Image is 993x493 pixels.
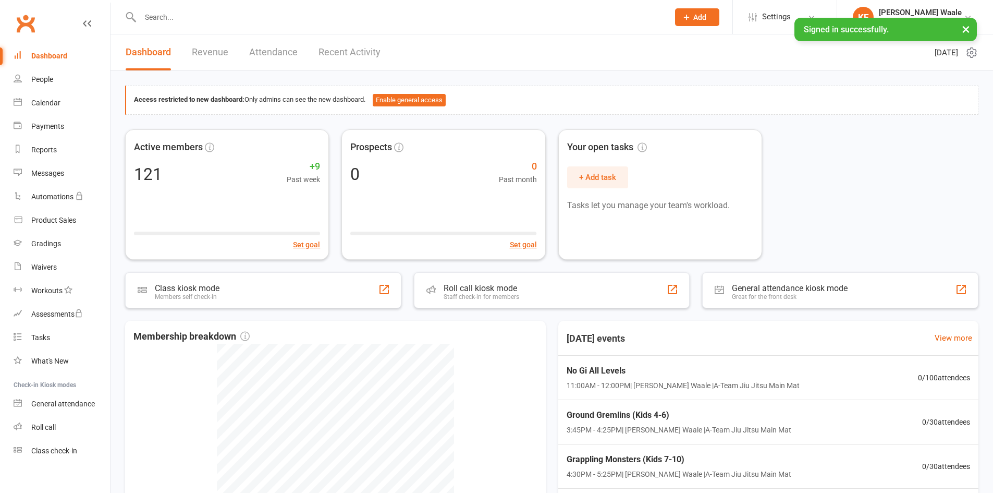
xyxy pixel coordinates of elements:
[31,146,57,154] div: Reports
[675,8,719,26] button: Add
[134,94,970,106] div: Only admins can see the new dashboard.
[567,380,800,391] span: 11:00AM - 12:00PM | [PERSON_NAME] Waale | A-Team Jiu Jitsu Main Mat
[879,17,962,27] div: A-Team Jiu Jitsu
[14,115,110,138] a: Payments
[31,216,76,224] div: Product Sales
[31,400,95,408] div: General attendance
[957,18,975,40] button: ×
[31,52,67,60] div: Dashboard
[13,10,39,37] a: Clubworx
[31,75,53,83] div: People
[318,34,381,70] a: Recent Activity
[31,423,56,431] div: Roll call
[137,10,661,25] input: Search...
[444,293,519,300] div: Staff check-in for members
[31,333,50,342] div: Tasks
[567,453,791,466] span: Grappling Monsters (Kids 7-10)
[31,169,64,177] div: Messages
[14,392,110,416] a: General attendance kiosk mode
[853,7,874,28] div: KE
[287,174,320,185] span: Past week
[155,293,219,300] div: Members self check-in
[14,185,110,209] a: Automations
[31,239,61,248] div: Gradings
[922,461,970,472] span: 0 / 30 attendees
[693,13,706,21] span: Add
[31,193,73,201] div: Automations
[879,8,962,17] div: [PERSON_NAME] Waale
[567,468,791,480] span: 4:30PM - 5:25PM | [PERSON_NAME] Waale | A-Team Jiu Jitsu Main Mat
[31,122,64,130] div: Payments
[14,303,110,326] a: Assessments
[567,424,791,436] span: 3:45PM - 4:25PM | [PERSON_NAME] Waale | A-Team Jiu Jitsu Main Mat
[935,46,958,59] span: [DATE]
[31,99,60,107] div: Calendar
[293,239,320,250] button: Set goal
[14,326,110,350] a: Tasks
[14,232,110,256] a: Gradings
[732,293,848,300] div: Great for the front desk
[762,5,791,29] span: Settings
[510,239,537,250] button: Set goal
[31,447,77,455] div: Class check-in
[192,34,228,70] a: Revenue
[444,283,519,293] div: Roll call kiosk mode
[350,140,392,155] span: Prospects
[567,364,800,378] span: No Gi All Levels
[804,25,889,34] span: Signed in successfully.
[14,44,110,68] a: Dashboard
[732,283,848,293] div: General attendance kiosk mode
[922,416,970,428] span: 0 / 30 attendees
[935,332,972,344] a: View more
[14,350,110,373] a: What's New
[126,34,171,70] a: Dashboard
[31,310,83,318] div: Assessments
[14,162,110,185] a: Messages
[567,408,791,422] span: Ground Gremlins (Kids 4-6)
[287,159,320,174] span: +9
[499,174,537,185] span: Past month
[249,34,298,70] a: Attendance
[31,263,57,271] div: Waivers
[558,329,633,348] h3: [DATE] events
[134,166,162,183] div: 121
[918,372,970,383] span: 0 / 100 attendees
[133,329,250,344] span: Membership breakdown
[350,166,360,183] div: 0
[567,199,753,212] p: Tasks let you manage your team's workload.
[567,166,628,188] button: + Add task
[567,140,647,155] span: Your open tasks
[155,283,219,293] div: Class kiosk mode
[14,91,110,115] a: Calendar
[14,439,110,463] a: Class kiosk mode
[373,94,446,106] button: Enable general access
[31,286,63,295] div: Workouts
[31,357,69,365] div: What's New
[14,256,110,279] a: Waivers
[14,416,110,439] a: Roll call
[14,209,110,232] a: Product Sales
[499,159,537,174] span: 0
[134,95,244,103] strong: Access restricted to new dashboard:
[134,140,203,155] span: Active members
[14,68,110,91] a: People
[14,279,110,303] a: Workouts
[14,138,110,162] a: Reports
